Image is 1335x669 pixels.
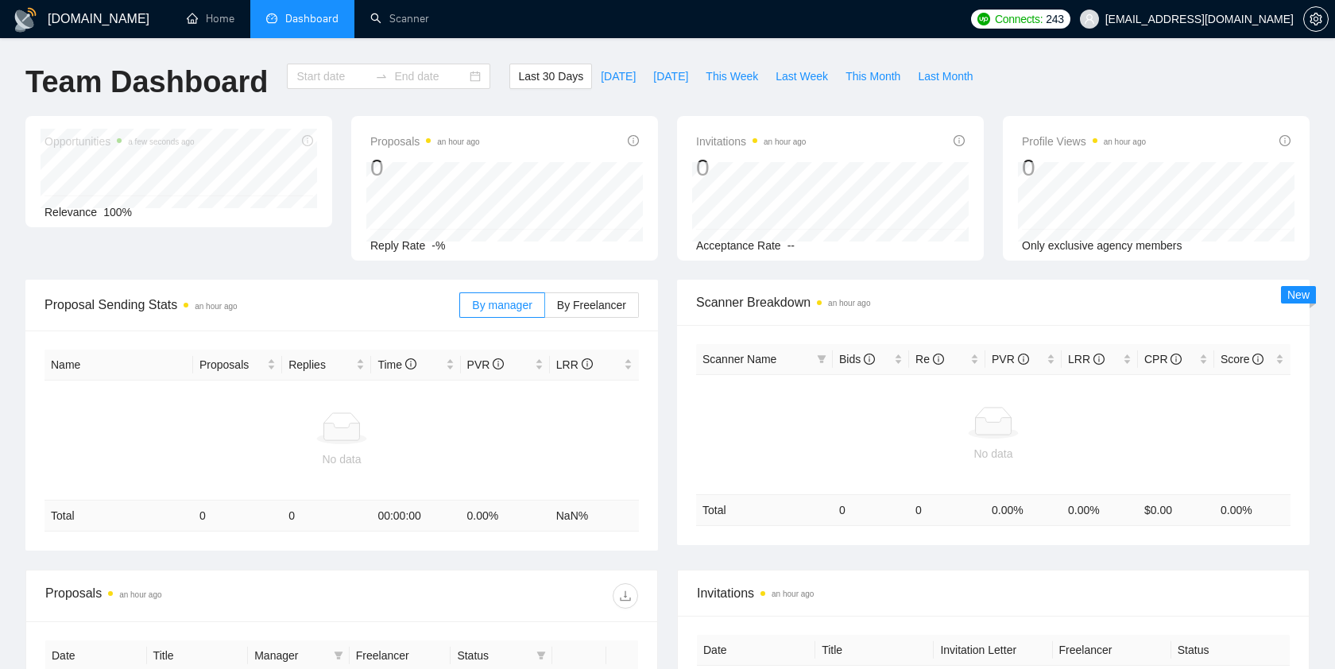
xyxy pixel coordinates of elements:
span: Score [1221,353,1263,365]
button: Last Week [767,64,837,89]
button: download [613,583,638,609]
td: 0 [282,501,371,532]
span: filter [533,644,549,667]
button: [DATE] [644,64,697,89]
span: Invitations [696,132,806,151]
td: 0 [833,494,909,525]
button: Last Month [909,64,981,89]
span: Only exclusive agency members [1022,239,1182,252]
span: Replies [288,356,353,373]
span: info-circle [864,354,875,365]
span: Last Month [918,68,973,85]
span: [DATE] [653,68,688,85]
time: an hour ago [119,590,161,599]
time: an hour ago [195,302,237,311]
th: Status [1171,635,1290,666]
span: filter [331,644,346,667]
span: Acceptance Rate [696,239,781,252]
span: info-circle [628,135,639,146]
span: Last 30 Days [518,68,583,85]
th: Freelancer [1053,635,1171,666]
div: No data [702,445,1284,462]
span: By Freelancer [557,299,626,311]
span: Dashboard [285,12,339,25]
td: 0 [193,501,282,532]
span: Relevance [44,206,97,218]
span: Re [915,353,944,365]
span: info-circle [933,354,944,365]
span: filter [814,347,830,371]
span: Proposal Sending Stats [44,295,459,315]
span: to [375,70,388,83]
span: Connects: [995,10,1043,28]
td: 0 [909,494,985,525]
time: an hour ago [1104,137,1146,146]
span: Profile Views [1022,132,1146,151]
td: 00:00:00 [371,501,460,532]
span: download [613,590,637,602]
span: 243 [1046,10,1063,28]
span: info-circle [1279,135,1290,146]
div: 0 [1022,153,1146,183]
span: LRR [556,358,593,371]
th: Replies [282,350,371,381]
img: upwork-logo.png [977,13,990,25]
th: Name [44,350,193,381]
button: This Week [697,64,767,89]
a: searchScanner [370,12,429,25]
span: 100% [103,206,132,218]
span: CPR [1144,353,1182,365]
span: Bids [839,353,875,365]
td: 0.00 % [985,494,1062,525]
div: No data [51,451,633,468]
time: an hour ago [764,137,806,146]
span: Scanner Breakdown [696,292,1290,312]
span: Scanner Name [702,353,776,365]
span: Proposals [199,356,264,373]
span: -- [787,239,795,252]
span: Manager [254,647,327,664]
td: Total [44,501,193,532]
button: Last 30 Days [509,64,592,89]
a: homeHome [187,12,234,25]
span: filter [536,651,546,660]
span: info-circle [1018,354,1029,365]
span: setting [1304,13,1328,25]
span: By manager [472,299,532,311]
time: an hour ago [437,137,479,146]
span: PVR [467,358,505,371]
a: setting [1303,13,1329,25]
h1: Team Dashboard [25,64,268,101]
span: info-circle [405,358,416,369]
span: Invitations [697,583,1290,603]
span: This Month [845,68,900,85]
span: swap-right [375,70,388,83]
span: LRR [1068,353,1105,365]
span: info-circle [1171,354,1182,365]
input: Start date [296,68,369,85]
span: This Week [706,68,758,85]
img: logo [13,7,38,33]
span: filter [334,651,343,660]
time: an hour ago [772,590,814,598]
span: info-circle [1093,354,1105,365]
span: info-circle [582,358,593,369]
button: [DATE] [592,64,644,89]
td: $ 0.00 [1138,494,1214,525]
th: Title [815,635,934,666]
span: New [1287,288,1310,301]
span: user [1084,14,1095,25]
div: Proposals [45,583,342,609]
span: Last Week [776,68,828,85]
span: Status [457,647,530,664]
th: Proposals [193,350,282,381]
th: Invitation Letter [934,635,1052,666]
span: dashboard [266,13,277,24]
th: Date [697,635,815,666]
span: info-circle [1252,354,1263,365]
span: -% [431,239,445,252]
td: Total [696,494,833,525]
span: info-circle [954,135,965,146]
span: [DATE] [601,68,636,85]
span: Reply Rate [370,239,425,252]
